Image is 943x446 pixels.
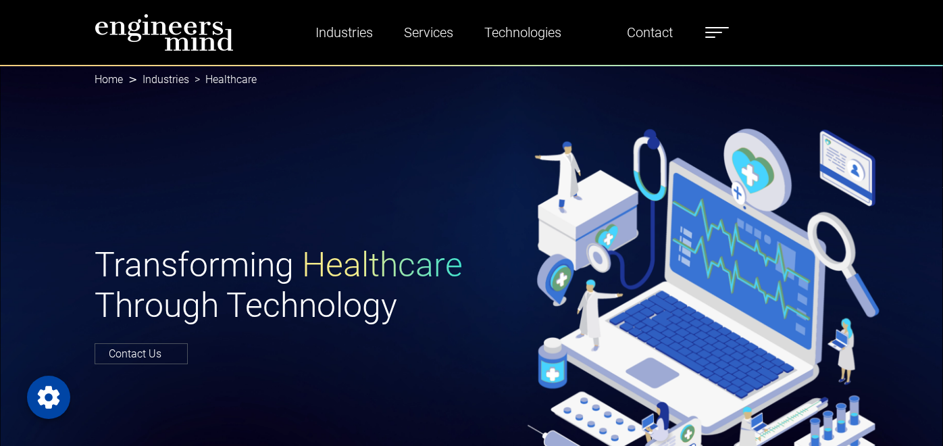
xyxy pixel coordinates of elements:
[310,17,378,48] a: Industries
[399,17,459,48] a: Services
[479,17,567,48] a: Technologies
[189,72,257,88] li: Healthcare
[95,73,123,86] a: Home
[95,245,463,326] h1: Transforming Through Technology
[95,65,848,95] nav: breadcrumb
[95,14,234,51] img: logo
[302,245,463,284] span: Healthcare
[621,17,678,48] a: Contact
[95,343,188,364] a: Contact Us
[143,73,189,86] a: Industries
